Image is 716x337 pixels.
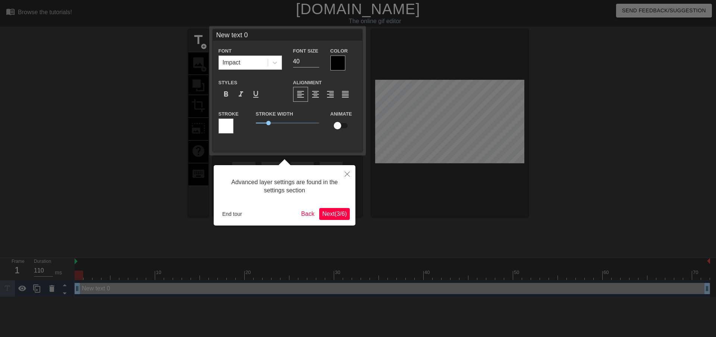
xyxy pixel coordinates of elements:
[298,208,318,220] button: Back
[322,211,347,217] span: Next ( 3 / 6 )
[319,208,350,220] button: Next
[339,165,355,182] button: Close
[219,171,350,202] div: Advanced layer settings are found in the settings section
[219,208,245,220] button: End tour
